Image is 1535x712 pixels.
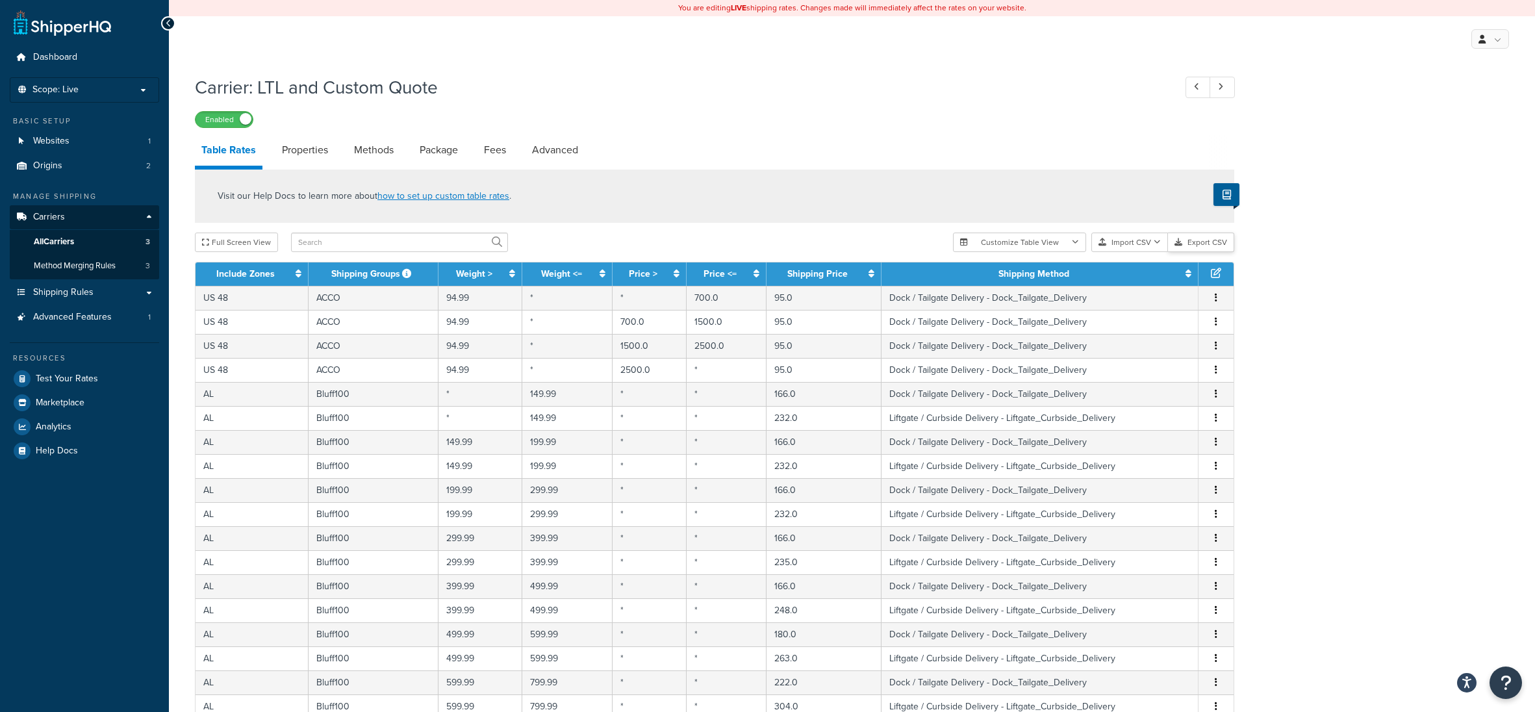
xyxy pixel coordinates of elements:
td: 599.99 [522,622,613,646]
td: 700.0 [687,286,767,310]
a: Carriers [10,205,159,229]
a: Weight > [456,267,492,281]
td: 299.99 [522,478,613,502]
th: Shipping Groups [309,262,438,286]
td: 2500.0 [613,358,687,382]
td: 299.99 [438,526,522,550]
span: Carriers [33,212,65,223]
a: Next Record [1210,77,1235,98]
td: AL [196,502,309,526]
span: 3 [146,261,150,272]
td: 399.99 [522,526,613,550]
li: Advanced Features [10,305,159,329]
td: Dock / Tailgate Delivery - Dock_Tailgate_Delivery [882,574,1199,598]
td: Bluff100 [309,574,438,598]
td: 149.99 [438,430,522,454]
a: Marketplace [10,391,159,414]
td: 95.0 [767,334,882,358]
td: 94.99 [438,310,522,334]
td: 199.99 [438,502,522,526]
a: Package [413,134,464,166]
b: LIVE [731,2,746,14]
td: 94.99 [438,334,522,358]
td: AL [196,382,309,406]
td: 149.99 [522,382,613,406]
td: Bluff100 [309,526,438,550]
td: Dock / Tailgate Delivery - Dock_Tailgate_Delivery [882,286,1199,310]
td: Liftgate / Curbside Delivery - Liftgate_Curbside_Delivery [882,406,1199,430]
a: Properties [275,134,335,166]
td: ACCO [309,358,438,382]
td: 166.0 [767,382,882,406]
td: Bluff100 [309,430,438,454]
td: 599.99 [522,646,613,670]
td: US 48 [196,286,309,310]
a: Fees [477,134,513,166]
a: Price > [629,267,657,281]
td: ACCO [309,334,438,358]
td: 199.99 [522,454,613,478]
td: Bluff100 [309,550,438,574]
td: Bluff100 [309,646,438,670]
td: AL [196,406,309,430]
td: AL [196,454,309,478]
td: 222.0 [767,670,882,694]
td: 299.99 [522,502,613,526]
td: AL [196,598,309,622]
td: Liftgate / Curbside Delivery - Liftgate_Curbside_Delivery [882,646,1199,670]
td: AL [196,550,309,574]
td: 799.99 [522,670,613,694]
button: Import CSV [1091,233,1168,252]
span: Dashboard [33,52,77,63]
li: Origins [10,154,159,178]
span: Marketplace [36,398,84,409]
td: 499.99 [522,598,613,622]
td: 499.99 [438,646,522,670]
td: Bluff100 [309,478,438,502]
td: 199.99 [522,430,613,454]
td: Dock / Tailgate Delivery - Dock_Tailgate_Delivery [882,334,1199,358]
td: 199.99 [438,478,522,502]
td: 399.99 [438,574,522,598]
td: AL [196,574,309,598]
td: Liftgate / Curbside Delivery - Liftgate_Curbside_Delivery [882,502,1199,526]
td: 1500.0 [687,310,767,334]
td: Liftgate / Curbside Delivery - Liftgate_Curbside_Delivery [882,454,1199,478]
td: 1500.0 [613,334,687,358]
span: 3 [146,236,150,248]
span: Analytics [36,422,71,433]
td: ACCO [309,286,438,310]
a: how to set up custom table rates [377,189,509,203]
td: Bluff100 [309,670,438,694]
td: 263.0 [767,646,882,670]
span: 2 [146,160,151,172]
span: Scope: Live [32,84,79,95]
td: 235.0 [767,550,882,574]
li: Websites [10,129,159,153]
a: Shipping Rules [10,281,159,305]
td: Dock / Tailgate Delivery - Dock_Tailgate_Delivery [882,430,1199,454]
td: Dock / Tailgate Delivery - Dock_Tailgate_Delivery [882,382,1199,406]
td: Bluff100 [309,454,438,478]
td: 166.0 [767,526,882,550]
td: US 48 [196,334,309,358]
td: 700.0 [613,310,687,334]
input: Search [291,233,508,252]
td: US 48 [196,310,309,334]
td: 95.0 [767,358,882,382]
td: AL [196,478,309,502]
button: Full Screen View [195,233,278,252]
button: Export CSV [1168,233,1234,252]
td: 94.99 [438,358,522,382]
span: Advanced Features [33,312,112,323]
td: 166.0 [767,430,882,454]
span: Test Your Rates [36,374,98,385]
a: Include Zones [216,267,275,281]
a: Analytics [10,415,159,439]
td: 166.0 [767,574,882,598]
li: Carriers [10,205,159,279]
li: Method Merging Rules [10,254,159,278]
span: Help Docs [36,446,78,457]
